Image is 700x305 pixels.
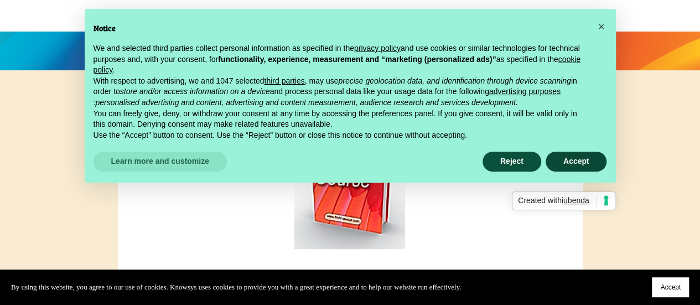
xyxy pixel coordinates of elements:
span: Created with [518,195,596,206]
button: Reject [483,152,541,172]
p: By using this website, you agree to our use of cookies. Knowsys uses cookies to provide you with ... [11,281,461,293]
span: × [598,20,605,33]
span: iubenda [562,196,589,205]
a: Created withiubenda [512,192,615,210]
em: personalised advertising and content, advertising and content measurement, audience research and ... [95,98,517,107]
em: precise geolocation data, and identification through device scanning [338,76,571,85]
a: cookie policy [94,55,581,75]
button: advertising purposes [489,86,561,97]
a: privacy policy [354,44,401,53]
em: store and/or access information on a device [120,87,270,96]
strong: functionality, experience, measurement and “marketing (personalized ads)” [218,55,496,64]
p: Use the “Accept” button to consent. Use the “Reject” button or close this notice to continue with... [94,130,589,141]
span: Accept [660,283,681,291]
button: Close this notice [593,18,610,35]
p: We and selected third parties collect personal information as specified in the and use cookies or... [94,43,589,76]
h2: Notice [94,22,589,34]
button: third parties [264,76,304,87]
p: You can freely give, deny, or withdraw your consent at any time by accessing the preferences pane... [94,108,589,130]
button: Accept [546,152,607,172]
button: Learn more and customize [94,152,227,172]
button: Accept [652,277,689,297]
p: With respect to advertising, we and 1047 selected , may use in order to and process personal data... [94,76,589,108]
